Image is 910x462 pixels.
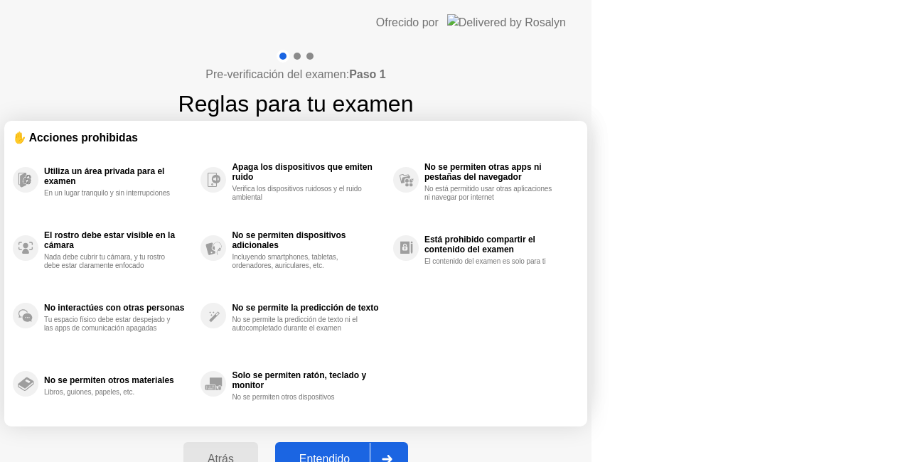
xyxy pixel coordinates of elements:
div: El rostro debe estar visible en la cámara [44,230,193,250]
div: El contenido del examen es solo para ti [424,257,559,266]
div: Incluyendo smartphones, tabletas, ordenadores, auriculares, etc. [232,253,366,270]
div: Utiliza un área privada para el examen [44,166,193,186]
div: Solo se permiten ratón, teclado y monitor [232,370,385,390]
div: Nada debe cubrir tu cámara, y tu rostro debe estar claramente enfocado [44,253,178,270]
div: En un lugar tranquilo y sin interrupciones [44,189,178,198]
h1: Reglas para tu examen [178,87,414,121]
img: Delivered by Rosalyn [447,14,566,31]
div: No se permite la predicción de texto [232,303,385,313]
div: No se permiten dispositivos adicionales [232,230,385,250]
div: No está permitido usar otras aplicaciones ni navegar por internet [424,185,559,202]
div: ✋ Acciones prohibidas [13,129,579,146]
div: No se permiten otras apps ni pestañas del navegador [424,162,572,182]
div: No se permite la predicción de texto ni el autocompletado durante el examen [232,316,366,333]
div: Tu espacio físico debe estar despejado y las apps de comunicación apagadas [44,316,178,333]
div: Apaga los dispositivos que emiten ruido [232,162,385,182]
b: Paso 1 [349,68,386,80]
div: Ofrecido por [376,14,439,31]
h4: Pre-verificación del examen: [205,66,385,83]
div: Libros, guiones, papeles, etc. [44,388,178,397]
div: Está prohibido compartir el contenido del examen [424,235,572,254]
div: No se permiten otros dispositivos [232,393,366,402]
div: No interactúes con otras personas [44,303,193,313]
div: Verifica los dispositivos ruidosos y el ruido ambiental [232,185,366,202]
div: No se permiten otros materiales [44,375,193,385]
